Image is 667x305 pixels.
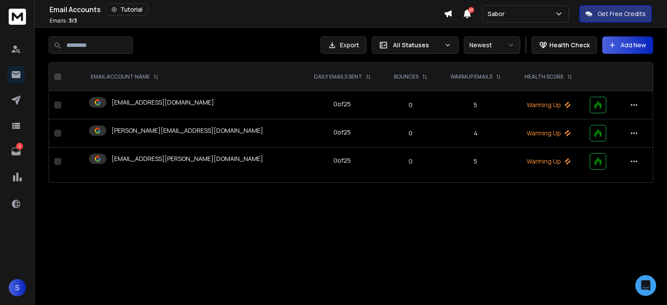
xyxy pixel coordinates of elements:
[579,5,652,23] button: Get Free Credits
[9,279,26,296] button: S
[112,98,214,107] p: [EMAIL_ADDRESS][DOMAIN_NAME]
[635,275,656,296] div: Open Intercom Messenger
[549,41,590,49] p: Health Check
[91,73,158,80] div: EMAIL ACCOUNT NAME
[394,73,419,80] p: BOUNCES
[333,100,351,108] div: 0 of 25
[16,143,23,150] p: 2
[525,73,564,80] p: HEALTH SCORE
[50,17,77,24] p: Emails :
[518,101,579,109] p: Warming Up
[333,128,351,137] div: 0 of 25
[438,119,513,148] td: 4
[488,10,508,18] p: Sabor
[333,156,351,165] div: 0 of 25
[389,157,433,166] p: 0
[106,3,148,16] button: Tutorial
[464,36,520,54] button: Newest
[389,101,433,109] p: 0
[468,7,474,13] span: 27
[69,17,77,24] span: 3 / 3
[602,36,653,54] button: Add New
[314,73,362,80] p: DAILY EMAILS SENT
[518,129,579,138] p: Warming Up
[389,129,433,138] p: 0
[393,41,441,49] p: All Statuses
[438,148,513,176] td: 5
[438,91,513,119] td: 5
[450,73,492,80] p: WARMUP EMAILS
[112,126,263,135] p: [PERSON_NAME][EMAIL_ADDRESS][DOMAIN_NAME]
[112,154,263,163] p: [EMAIL_ADDRESS][PERSON_NAME][DOMAIN_NAME]
[50,3,444,16] div: Email Accounts
[320,36,367,54] button: Export
[598,10,646,18] p: Get Free Credits
[7,143,25,160] a: 2
[532,36,597,54] button: Health Check
[518,157,579,166] p: Warming Up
